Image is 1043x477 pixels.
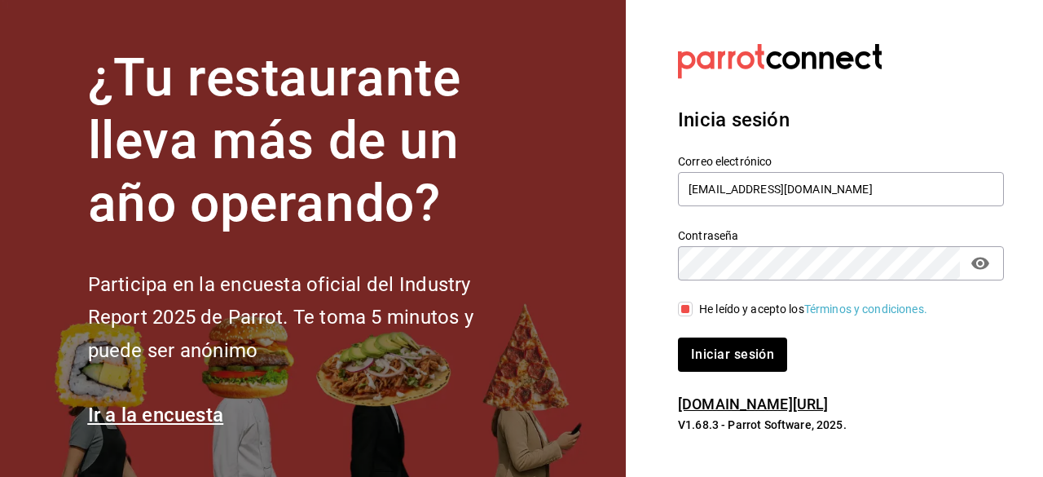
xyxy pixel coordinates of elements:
button: passwordField [966,250,994,277]
label: Contraseña [678,230,1004,241]
a: Términos y condiciones. [804,303,927,316]
button: Iniciar sesión [678,338,787,372]
a: Ir a la encuesta [88,404,224,426]
a: [DOMAIN_NAME][URL] [678,395,828,413]
p: V1.68.3 - Parrot Software, 2025. [678,417,1004,433]
h1: ¿Tu restaurante lleva más de un año operando? [88,47,528,235]
input: Ingresa tu correo electrónico [678,172,1004,206]
div: He leído y acepto los [699,301,927,318]
label: Correo electrónico [678,156,1004,167]
h3: Inicia sesión [678,105,1004,135]
h2: Participa en la encuesta oficial del Industry Report 2025 de Parrot. Te toma 5 minutos y puede se... [88,268,528,368]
